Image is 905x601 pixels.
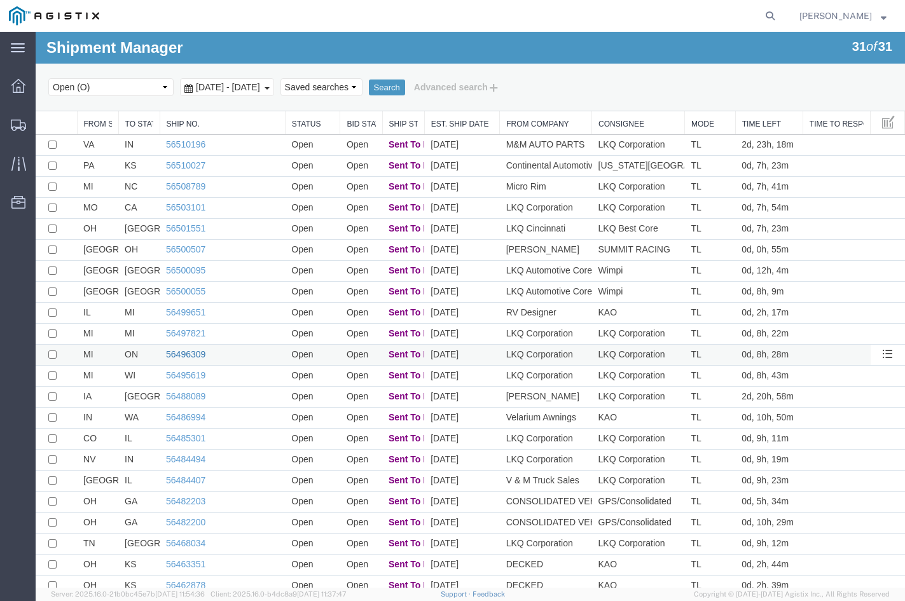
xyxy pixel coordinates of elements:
[249,124,305,145] td: Open
[41,313,83,334] td: MI
[706,317,753,328] span: 0d, 8h, 28m
[130,107,170,118] a: 56510196
[706,338,753,349] span: 0d, 8h, 43m
[130,212,170,223] a: 56500507
[305,292,347,313] td: Open
[249,355,305,376] td: Open
[124,79,249,103] th: Ship No.
[464,187,556,208] td: LKQ Cincinnati
[249,334,305,355] td: Open
[9,6,99,25] img: logo
[353,443,402,453] span: Sent To Bid
[48,87,76,98] a: From State
[83,229,124,250] td: [GEOGRAPHIC_DATA]
[464,355,556,376] td: [PERSON_NAME]
[305,481,347,502] td: Open
[83,103,124,124] td: IN
[649,355,700,376] td: TL
[41,502,83,523] td: TN
[706,422,753,432] span: 0d, 9h, 19m
[389,334,464,355] td: [DATE]
[353,380,402,390] span: Sent To Bid
[51,590,205,598] span: Server: 2025.16.0-21b0bc45e7b
[305,271,347,292] td: Open
[649,460,700,481] td: TL
[556,460,649,481] td: GPS/Consolidated
[83,250,124,271] td: [GEOGRAPHIC_DATA]
[249,208,305,229] td: Open
[311,87,340,98] a: Bid Status
[353,128,402,139] span: Sent To Bid
[464,208,556,229] td: [PERSON_NAME]
[706,233,753,244] span: 0d, 12h, 4m
[249,418,305,439] td: Open
[464,481,556,502] td: CONSOLIDATED VEHICLE CONVERTER
[649,439,700,460] td: TL
[706,464,753,474] span: 0d, 5h, 34m
[353,506,402,516] span: Sent To Bid
[90,87,118,98] a: To State
[83,145,124,166] td: NC
[464,166,556,187] td: LKQ Corporation
[464,376,556,397] td: Velarium Awnings
[464,103,556,124] td: M&M AUTO PARTS
[41,145,83,166] td: MI
[706,191,753,202] span: 0d, 7h, 23m
[706,485,758,495] span: 0d, 10h, 29m
[155,590,205,598] span: [DATE] 11:54:36
[556,145,649,166] td: LKQ Corporation
[305,313,347,334] td: Open
[706,107,758,118] span: 2d, 23h, 18m
[353,548,402,558] span: Sent To Bid
[83,292,124,313] td: MI
[706,296,753,307] span: 0d, 8h, 22m
[556,79,649,103] th: Consignee
[464,145,556,166] td: Micro Rim
[41,460,83,481] td: OH
[305,397,347,418] td: Open
[464,79,556,103] th: From Company
[130,191,170,202] a: 56501551
[249,145,305,166] td: Open
[649,292,700,313] td: TL
[556,208,649,229] td: SUMMIT RACING
[464,418,556,439] td: LKQ Corporation
[649,103,700,124] td: TL
[649,376,700,397] td: TL
[353,212,402,223] span: Sent To Bid
[353,170,402,181] span: Sent To Bid
[305,229,347,250] td: Open
[130,401,170,411] a: 56485301
[305,544,347,565] td: Open
[131,87,243,98] a: Ship No.
[305,460,347,481] td: Open
[305,79,347,103] th: Bid Status
[305,355,347,376] td: Open
[556,187,649,208] td: LKQ Best Core
[305,166,347,187] td: Open
[83,166,124,187] td: CA
[353,191,402,202] span: Sent To Bid
[41,79,83,103] th: From State
[249,376,305,397] td: Open
[130,485,170,495] a: 56482200
[353,401,402,411] span: Sent To Bid
[799,8,887,24] button: [PERSON_NAME]
[83,481,124,502] td: GA
[706,128,753,139] span: 0d, 7h, 23m
[556,292,649,313] td: LKQ Corporation
[767,79,834,103] th: Time To Respond
[83,355,124,376] td: [GEOGRAPHIC_DATA]
[389,229,464,250] td: [DATE]
[157,50,228,60] span: Jul 15th 2025 - Aug 15th 2025
[649,208,700,229] td: TL
[389,187,464,208] td: [DATE]
[83,208,124,229] td: OH
[305,376,347,397] td: Open
[706,401,753,411] span: 0d, 9h, 11m
[83,439,124,460] td: IL
[556,355,649,376] td: LKQ Corporation
[389,166,464,187] td: [DATE]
